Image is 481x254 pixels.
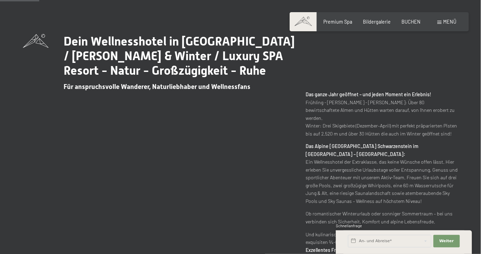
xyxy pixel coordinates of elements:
p: Ob romantischer Winterurlaub oder sonniger Sommertraum – bei uns verbinden sich Sicherheit, Komfo... [306,210,458,226]
strong: Exzellentes Frühstücksbuffet [306,247,369,253]
span: Schnellanfrage [336,223,362,228]
button: Weiter [433,235,460,247]
p: Ein Wellnesshotel der Extraklasse, das keine Wünsche offen lässt. Hier erleben Sie unvergessliche... [306,142,458,205]
span: Weiter [439,238,454,244]
p: Frühling - [PERSON_NAME] - [PERSON_NAME]: Über 80 bewirtschaftete Almen und Hütten warten darauf,... [306,91,458,138]
a: Bildergalerie [363,19,391,25]
a: BUCHEN [401,19,421,25]
span: Menü [443,19,457,25]
a: Premium Spa [323,19,352,25]
strong: Das ganze Jahr geöffnet – und jeden Moment ein Erlebnis! [306,91,431,97]
span: Dein Wellnesshotel in [GEOGRAPHIC_DATA] / [PERSON_NAME] & Winter / Luxury SPA Resort - Natur - Gr... [64,34,295,77]
strong: Das Alpine [GEOGRAPHIC_DATA] Schwarzenstein im [GEOGRAPHIC_DATA] – [GEOGRAPHIC_DATA]: [306,143,418,157]
span: Für anspruchsvolle Wanderer, Naturliebhaber und Wellnessfans [64,83,251,91]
